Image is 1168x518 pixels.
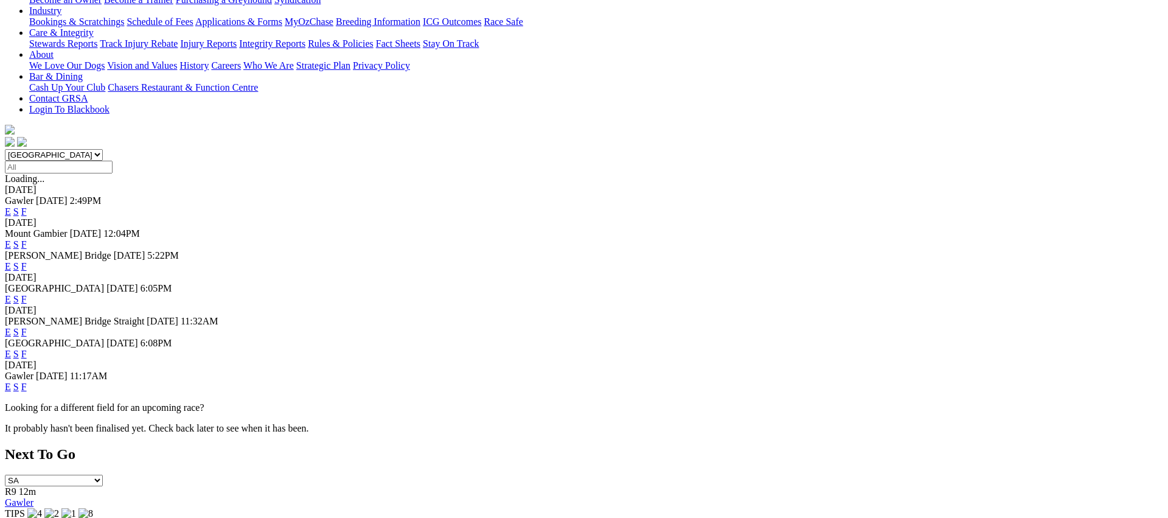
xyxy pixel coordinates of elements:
[29,82,105,93] a: Cash Up Your Club
[29,38,97,49] a: Stewards Reports
[5,125,15,135] img: logo-grsa-white.png
[29,5,61,16] a: Industry
[29,27,94,38] a: Care & Integrity
[13,261,19,271] a: S
[5,195,33,206] span: Gawler
[180,38,237,49] a: Injury Reports
[141,338,172,348] span: 6:08PM
[70,371,108,381] span: 11:17AM
[5,294,11,304] a: E
[70,195,102,206] span: 2:49PM
[21,382,27,392] a: F
[13,382,19,392] a: S
[29,82,1163,93] div: Bar & Dining
[13,294,19,304] a: S
[376,38,420,49] a: Fact Sheets
[127,16,193,27] a: Schedule of Fees
[336,16,420,27] a: Breeding Information
[5,349,11,359] a: E
[5,184,1163,195] div: [DATE]
[5,283,104,293] span: [GEOGRAPHIC_DATA]
[21,239,27,250] a: F
[5,173,44,184] span: Loading...
[5,446,1163,463] h2: Next To Go
[211,60,241,71] a: Careers
[423,16,481,27] a: ICG Outcomes
[13,327,19,337] a: S
[106,338,138,348] span: [DATE]
[29,60,105,71] a: We Love Our Dogs
[5,402,1163,413] p: Looking for a different field for an upcoming race?
[13,239,19,250] a: S
[19,486,36,497] span: 12m
[147,316,178,326] span: [DATE]
[5,338,104,348] span: [GEOGRAPHIC_DATA]
[29,49,54,60] a: About
[5,239,11,250] a: E
[21,294,27,304] a: F
[147,250,179,261] span: 5:22PM
[243,60,294,71] a: Who We Are
[13,206,19,217] a: S
[5,250,111,261] span: [PERSON_NAME] Bridge
[29,93,88,103] a: Contact GRSA
[29,38,1163,49] div: Care & Integrity
[13,349,19,359] a: S
[5,316,144,326] span: [PERSON_NAME] Bridge Straight
[5,137,15,147] img: facebook.svg
[5,272,1163,283] div: [DATE]
[17,137,27,147] img: twitter.svg
[296,60,350,71] a: Strategic Plan
[353,60,410,71] a: Privacy Policy
[5,161,113,173] input: Select date
[5,327,11,337] a: E
[21,327,27,337] a: F
[5,371,33,381] span: Gawler
[308,38,374,49] a: Rules & Policies
[195,16,282,27] a: Applications & Forms
[484,16,523,27] a: Race Safe
[103,228,140,239] span: 12:04PM
[107,60,177,71] a: Vision and Values
[29,16,1163,27] div: Industry
[29,71,83,82] a: Bar & Dining
[179,60,209,71] a: History
[5,217,1163,228] div: [DATE]
[29,16,124,27] a: Bookings & Scratchings
[70,228,102,239] span: [DATE]
[5,486,16,497] span: R9
[423,38,479,49] a: Stay On Track
[29,104,109,114] a: Login To Blackbook
[5,360,1163,371] div: [DATE]
[141,283,172,293] span: 6:05PM
[5,423,309,433] partial: It probably hasn't been finalised yet. Check back later to see when it has been.
[5,382,11,392] a: E
[108,82,258,93] a: Chasers Restaurant & Function Centre
[285,16,333,27] a: MyOzChase
[5,261,11,271] a: E
[5,228,68,239] span: Mount Gambier
[114,250,145,261] span: [DATE]
[36,371,68,381] span: [DATE]
[100,38,178,49] a: Track Injury Rebate
[5,305,1163,316] div: [DATE]
[5,497,33,508] a: Gawler
[106,283,138,293] span: [DATE]
[21,261,27,271] a: F
[21,349,27,359] a: F
[29,60,1163,71] div: About
[36,195,68,206] span: [DATE]
[5,206,11,217] a: E
[181,316,218,326] span: 11:32AM
[239,38,305,49] a: Integrity Reports
[21,206,27,217] a: F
